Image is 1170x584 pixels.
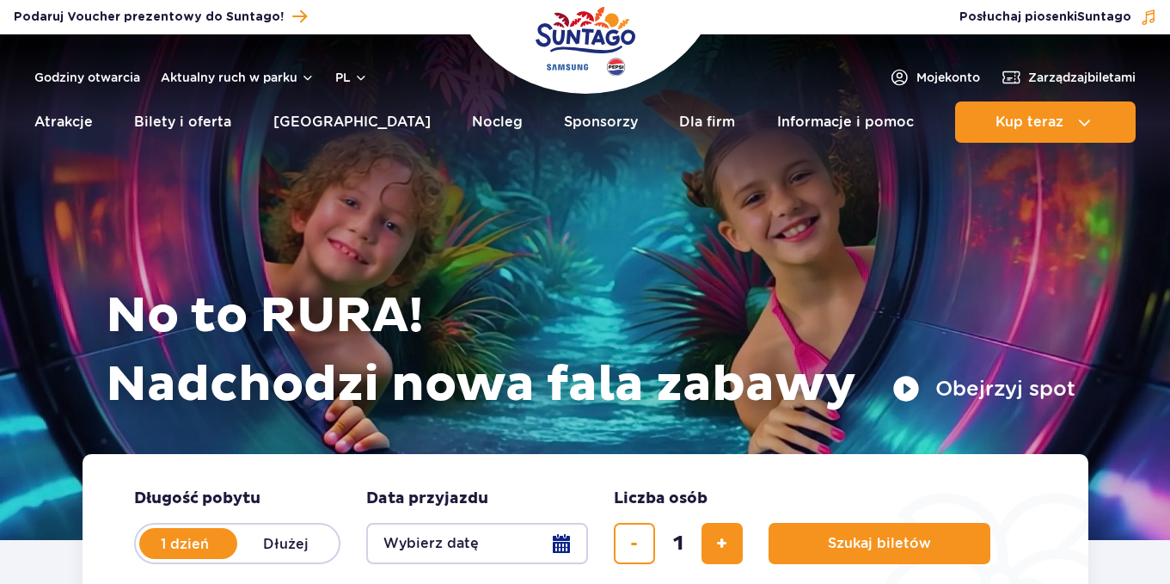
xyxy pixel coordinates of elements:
button: usuń bilet [614,523,655,564]
button: Posłuchaj piosenkiSuntago [959,9,1157,26]
a: Mojekonto [889,67,980,88]
h1: No to RURA! Nadchodzi nowa fala zabawy [106,282,1075,420]
button: pl [335,69,368,86]
button: dodaj bilet [701,523,743,564]
a: Podaruj Voucher prezentowy do Suntago! [14,5,307,28]
label: Dłużej [237,526,335,562]
span: Posłuchaj piosenki [959,9,1131,26]
button: Obejrzyj spot [892,375,1075,403]
button: Szukaj biletów [769,523,990,564]
a: Bilety i oferta [134,101,231,143]
span: Suntago [1077,11,1131,23]
span: Szukaj biletów [828,536,931,551]
input: liczba biletów [658,523,699,564]
span: Kup teraz [995,114,1063,130]
a: Sponsorzy [564,101,638,143]
a: Godziny otwarcia [34,69,140,86]
button: Kup teraz [955,101,1136,143]
a: Dla firm [679,101,735,143]
a: Zarządzajbiletami [1001,67,1136,88]
span: Data przyjazdu [366,489,488,509]
span: Długość pobytu [134,489,260,509]
span: Moje konto [916,69,980,86]
a: [GEOGRAPHIC_DATA] [273,101,431,143]
label: 1 dzień [136,526,234,562]
a: Nocleg [472,101,523,143]
a: Informacje i pomoc [777,101,914,143]
button: Aktualny ruch w parku [161,71,315,84]
span: Zarządzaj biletami [1028,69,1136,86]
button: Wybierz datę [366,523,588,564]
span: Podaruj Voucher prezentowy do Suntago! [14,9,284,26]
a: Atrakcje [34,101,93,143]
span: Liczba osób [614,489,708,509]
